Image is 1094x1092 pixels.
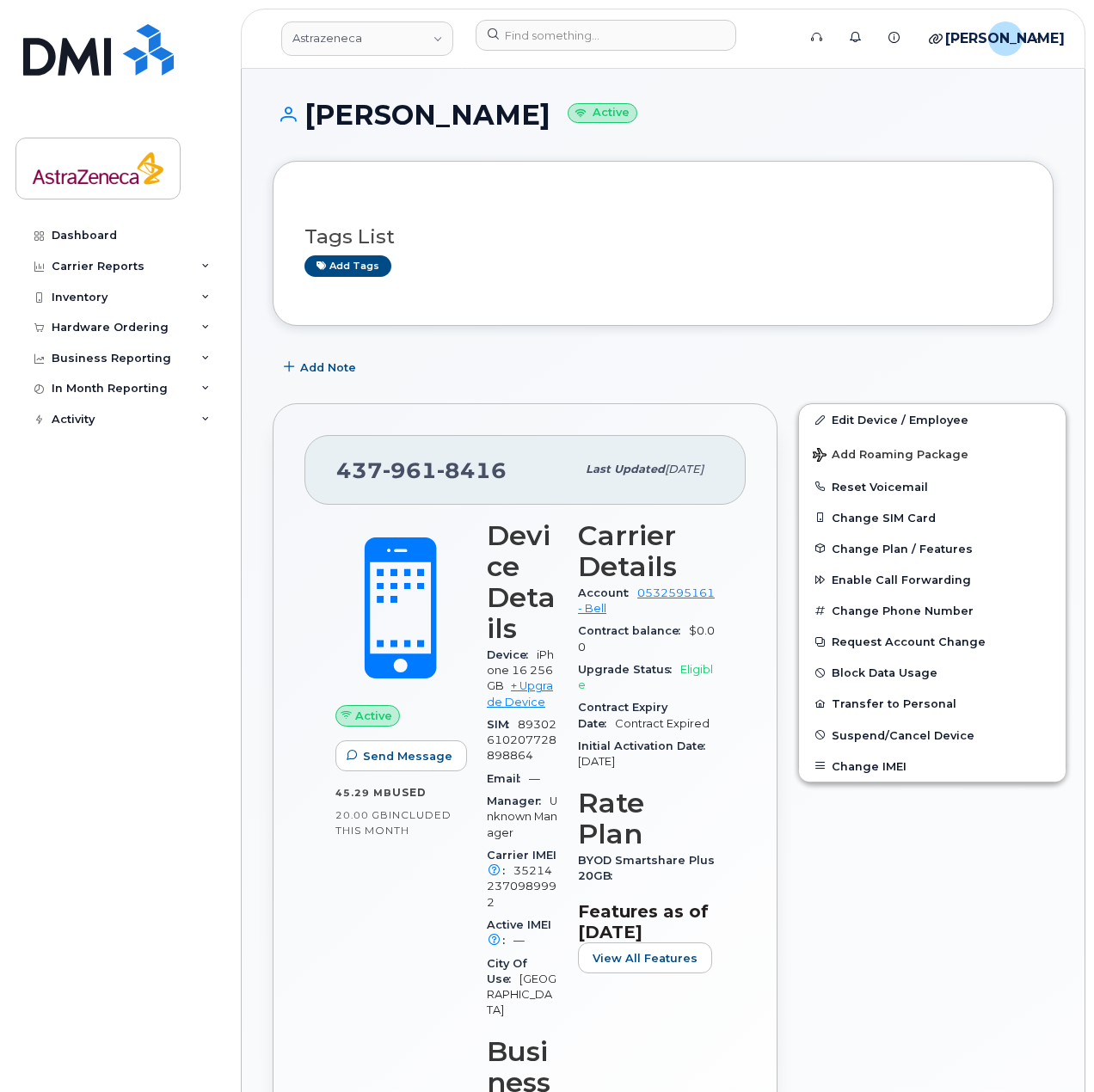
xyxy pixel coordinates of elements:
button: Enable Call Forwarding [799,564,1066,595]
button: Reset Voicemail [799,471,1066,502]
h3: Features as of [DATE] [578,901,715,942]
span: Active IMEI [487,918,551,947]
span: 89302610207728898864 [487,718,556,763]
a: Edit Device / Employee [799,404,1066,435]
span: Manager [487,794,550,807]
button: Change Phone Number [799,595,1066,626]
span: Send Message [363,748,452,764]
span: Contract Expired [615,717,710,730]
span: 45.29 MB [335,787,392,799]
span: 961 [383,457,437,483]
span: $0.00 [578,624,715,653]
span: Contract Expiry Date [578,701,667,729]
button: Request Account Change [799,626,1066,657]
button: Add Roaming Package [799,436,1066,471]
a: Add tags [304,255,391,277]
button: Suspend/Cancel Device [799,720,1066,751]
span: Upgrade Status [578,663,680,676]
span: 437 [336,457,507,483]
h1: [PERSON_NAME] [273,100,1054,130]
span: BYOD Smartshare Plus 20GB [578,854,715,882]
span: Last updated [586,463,665,475]
button: Add Note [273,352,371,383]
span: Enable Call Forwarding [832,574,971,586]
small: Active [568,103,637,123]
span: Account [578,586,637,599]
span: — [513,934,525,947]
h3: Tags List [304,226,1022,248]
button: Change IMEI [799,751,1066,782]
span: Device [487,648,537,661]
span: [DATE] [665,463,704,475]
a: + Upgrade Device [487,679,553,708]
span: City Of Use [487,957,527,985]
h3: Carrier Details [578,520,715,582]
span: SIM [487,718,518,731]
button: Transfer to Personal [799,688,1066,719]
span: Add Roaming Package [813,448,968,464]
button: Change Plan / Features [799,533,1066,564]
span: Suspend/Cancel Device [832,728,974,741]
span: View All Features [593,950,698,966]
button: View All Features [578,942,712,973]
button: Block Data Usage [799,657,1066,688]
span: 8416 [437,457,507,483]
span: Carrier IMEI [487,849,556,877]
span: 20.00 GB [335,809,389,821]
span: Change Plan / Features [832,542,973,555]
span: [GEOGRAPHIC_DATA] [487,972,556,1017]
span: Add Note [300,359,356,376]
span: iPhone 16 256GB [487,648,554,693]
span: — [529,772,540,785]
span: Initial Activation Date [578,739,714,752]
span: 352142370989992 [487,864,556,909]
span: included this month [335,808,452,837]
span: [DATE] [578,755,615,768]
button: Change SIM Card [799,502,1066,533]
a: 0532595161 - Bell [578,586,715,615]
span: used [392,786,427,799]
span: Email [487,772,529,785]
span: Contract balance [578,624,689,637]
h3: Device Details [487,520,557,644]
h3: Rate Plan [578,788,715,850]
span: Active [355,708,392,724]
button: Send Message [335,740,467,771]
span: Unknown Manager [487,794,557,839]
